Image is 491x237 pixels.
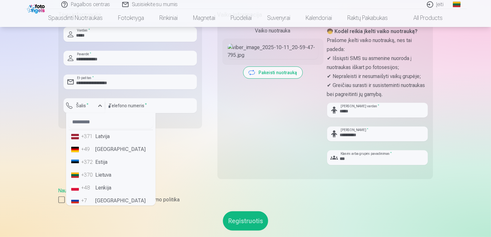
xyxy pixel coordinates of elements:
[81,145,94,153] div: +49
[69,181,153,194] li: Lenkija
[58,187,433,204] div: ,
[69,169,153,181] li: Lietuva
[223,9,260,27] a: Puodeliai
[63,113,105,123] div: [PERSON_NAME] yra privalomas
[327,81,428,99] p: ✔ Greičiau surasti ir susisteminti nuotraukas bei pagreitinti jų gamybą.
[69,143,153,156] li: [GEOGRAPHIC_DATA]
[41,9,111,27] a: Spausdinti nuotraukas
[327,72,428,81] p: ✔ Nepraleisti ir nesumaišyti vaikų grupėje;
[186,9,223,27] a: Magnetai
[223,27,323,35] div: Vaiko nuotrauka
[81,158,94,166] div: +372
[27,3,47,13] img: /fa2
[58,196,433,204] label: Sutinku su Naudotojo sutartimi ir privatumo politika
[340,9,396,27] a: Raktų pakabukas
[81,133,94,140] div: +371
[327,36,428,54] p: Prašome įkelti vaiko nuotrauką, nes tai padeda:
[69,156,153,169] li: Estija
[58,188,99,194] a: Naudotojo sutartis
[396,9,451,27] a: All products
[327,28,418,34] strong: 🧒 Kodėl reikia įkelti vaiko nuotrauką?
[152,9,186,27] a: Rinkiniai
[228,44,318,59] img: viber_image_2025-10-11_20-59-47-795.jpg
[327,54,428,72] p: ✔ Išsiųsti SMS su asmenine nuoroda į nuotraukas iškart po fotosesijos;
[243,67,302,78] button: Pakeisti nuotrauką
[69,194,153,207] li: [GEOGRAPHIC_DATA]
[223,211,268,231] button: Registruotis
[63,98,105,113] button: Šalis*
[69,130,153,143] li: Latvija
[260,9,298,27] a: Suvenyrai
[81,184,94,192] div: +48
[298,9,340,27] a: Kalendoriai
[74,102,91,109] label: Šalis
[81,171,94,179] div: +370
[81,197,94,205] div: +7
[111,9,152,27] a: Fotoknyga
